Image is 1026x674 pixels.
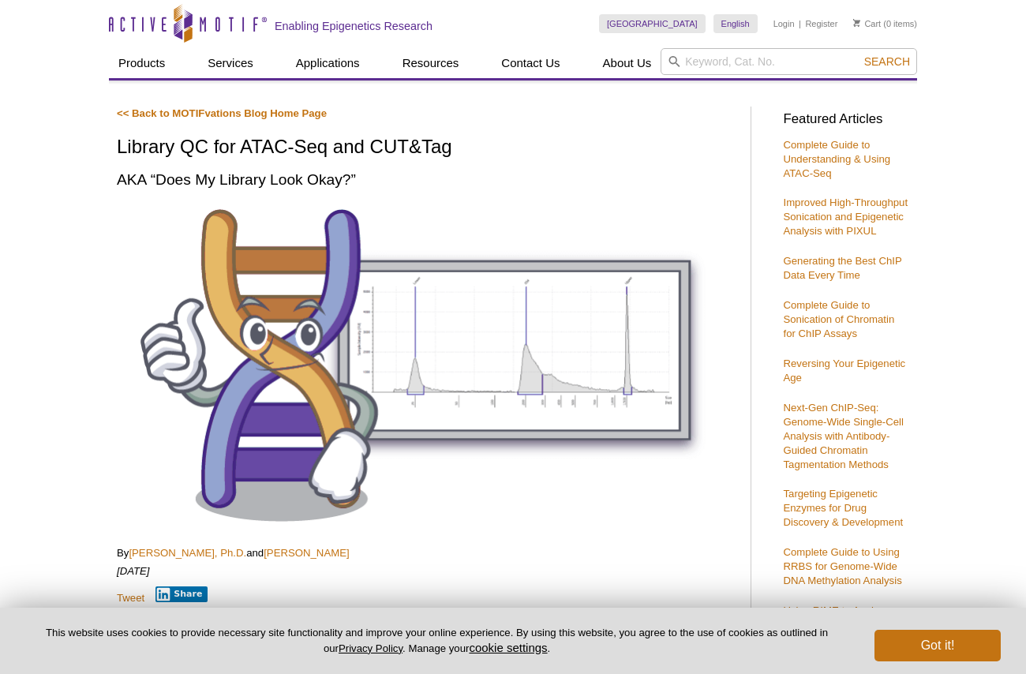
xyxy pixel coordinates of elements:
[339,642,403,654] a: Privacy Policy
[469,641,547,654] button: cookie settings
[783,605,902,645] a: Using RIME to Analyze Protein-Protein Interactions on Chromatin
[117,137,735,159] h1: Library QC for ATAC-Seq and CUT&Tag
[117,169,735,190] h2: AKA “Does My Library Look Okay?”
[393,48,469,78] a: Resources
[198,48,263,78] a: Services
[783,546,901,586] a: Complete Guide to Using RRBS for Genome-Wide DNA Methylation Analysis
[853,19,860,27] img: Your Cart
[117,592,144,604] a: Tweet
[805,18,837,29] a: Register
[783,299,894,339] a: Complete Guide to Sonication of Chromatin for ChIP Assays
[264,547,349,559] a: [PERSON_NAME]
[713,14,758,33] a: English
[783,197,908,237] a: Improved High-Throughput Sonication and Epigenetic Analysis with PIXUL
[783,488,903,528] a: Targeting Epigenetic Enzymes for Drug Discovery & Development
[155,586,208,602] button: Share
[799,14,801,33] li: |
[853,14,917,33] li: (0 items)
[783,255,901,281] a: Generating the Best ChIP Data Every Time
[117,565,150,577] em: [DATE]
[661,48,917,75] input: Keyword, Cat. No.
[783,358,905,384] a: Reversing Your Epigenetic Age
[117,202,735,528] img: Library QC for ATAC-Seq and CUT&Tag
[275,19,432,33] h2: Enabling Epigenetics Research
[117,546,735,560] p: By and
[783,402,903,470] a: Next-Gen ChIP-Seq: Genome-Wide Single-Cell Analysis with Antibody-Guided Chromatin Tagmentation M...
[859,54,915,69] button: Search
[117,107,327,119] a: << Back to MOTIFvations Blog Home Page
[773,18,795,29] a: Login
[599,14,706,33] a: [GEOGRAPHIC_DATA]
[129,547,246,559] a: [PERSON_NAME], Ph.D.
[25,626,848,656] p: This website uses cookies to provide necessary site functionality and improve your online experie...
[864,55,910,68] span: Search
[109,48,174,78] a: Products
[783,113,909,126] h3: Featured Articles
[874,630,1001,661] button: Got it!
[853,18,881,29] a: Cart
[594,48,661,78] a: About Us
[286,48,369,78] a: Applications
[492,48,569,78] a: Contact Us
[783,139,890,179] a: Complete Guide to Understanding & Using ATAC-Seq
